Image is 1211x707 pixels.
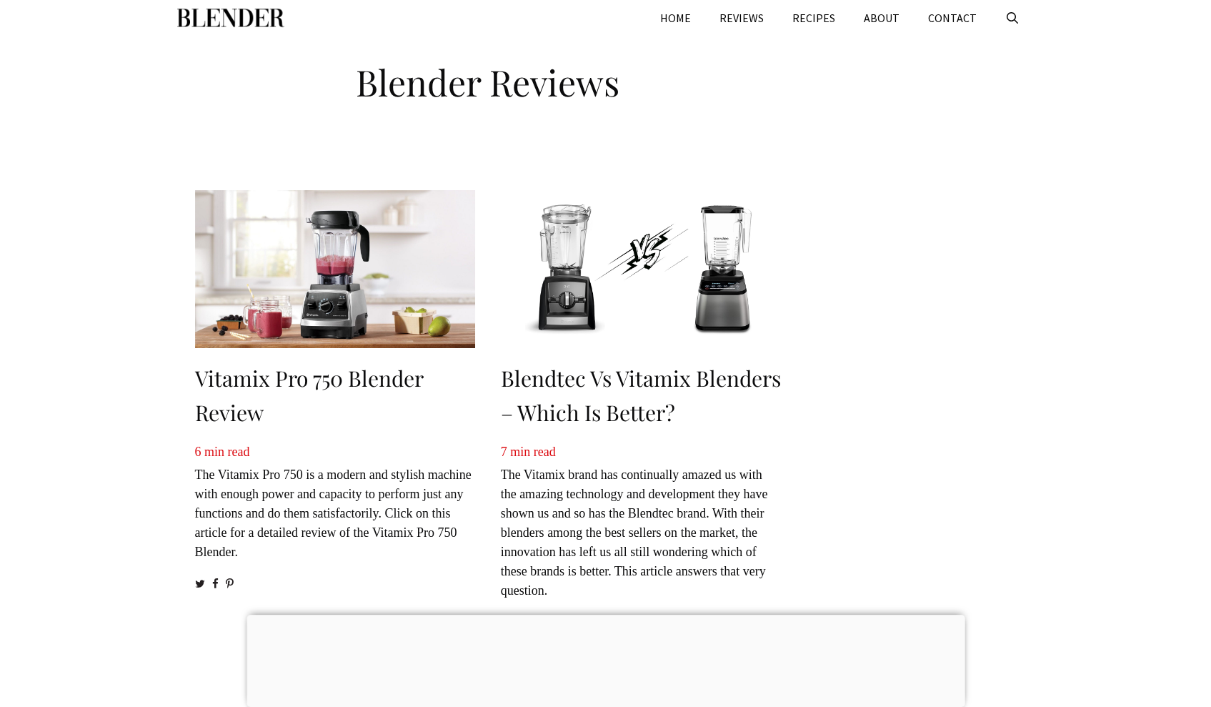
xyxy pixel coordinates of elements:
[195,445,201,459] span: 6
[501,445,507,459] span: 7
[188,50,788,107] h1: Blender Reviews
[195,364,424,427] a: Vitamix Pro 750 Blender Review
[501,443,781,600] p: The Vitamix brand has continually amazed us with the amazing technology and development they have...
[246,615,965,703] iframe: Advertisement
[204,445,249,459] span: min read
[195,190,475,348] img: Vitamix Pro 750 Blender Review
[195,443,475,562] p: The Vitamix Pro 750 is a modern and stylish machine with enough power and capacity to perform jus...
[820,57,1013,486] iframe: Advertisement
[501,190,781,348] img: Blendtec vs Vitamix Blenders – Which Is Better?
[510,445,555,459] span: min read
[501,364,781,427] a: Blendtec vs Vitamix Blenders – Which Is Better?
